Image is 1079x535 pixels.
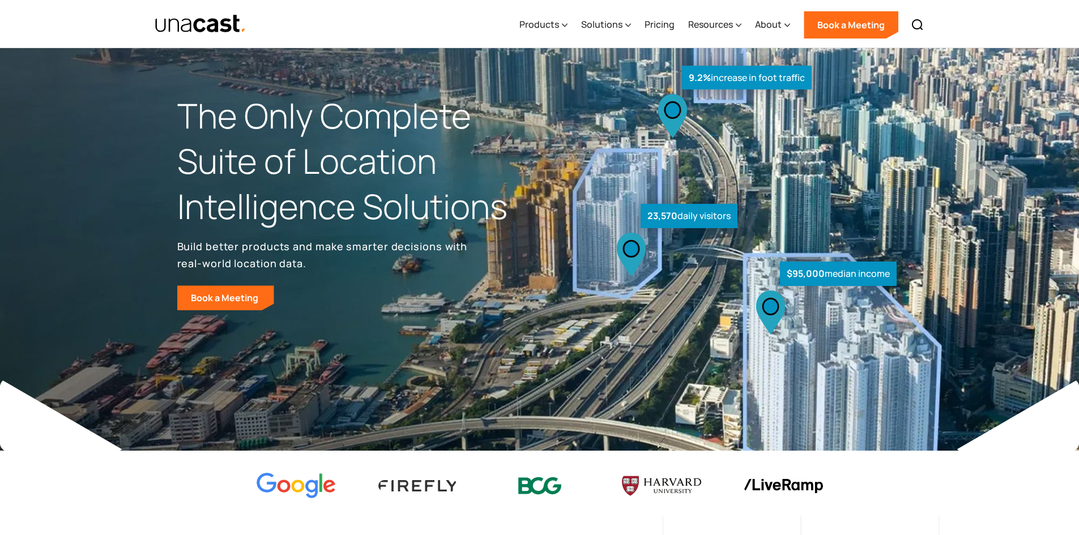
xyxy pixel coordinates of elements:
strong: $95,000 [787,267,825,280]
div: Resources [688,18,733,31]
a: Book a Meeting [804,11,898,38]
a: home [155,14,247,34]
img: BCG logo [500,470,579,502]
strong: 9.2% [689,71,711,84]
h1: The Only Complete Suite of Location Intelligence Solutions [177,93,540,229]
div: daily visitors [641,204,737,228]
img: Unacast text logo [155,14,247,34]
p: Build better products and make smarter decisions with real-world location data. [177,238,472,272]
a: Book a Meeting [177,285,274,310]
div: About [755,2,790,48]
div: Products [519,18,559,31]
img: Harvard U logo [622,472,701,499]
div: Products [519,2,568,48]
img: Google logo Color [257,473,336,499]
div: About [755,18,782,31]
div: Resources [688,2,741,48]
div: median income [780,262,897,286]
strong: 23,570 [647,209,677,222]
div: Solutions [581,2,631,48]
div: increase in foot traffic [682,66,812,90]
img: Search icon [911,18,924,32]
img: liveramp logo [744,479,823,493]
img: Firefly Advertising logo [378,480,458,491]
div: Solutions [581,18,622,31]
a: Pricing [645,2,675,48]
